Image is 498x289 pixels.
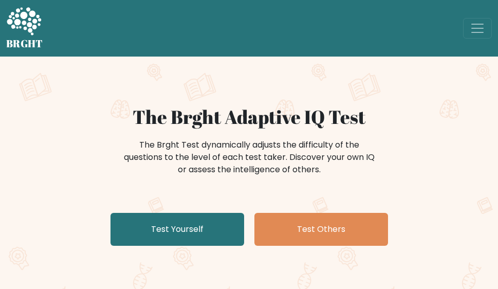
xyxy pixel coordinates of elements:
[6,38,43,50] h5: BRGHT
[463,18,492,39] button: Toggle navigation
[110,213,244,246] a: Test Yourself
[6,106,492,129] h1: The Brght Adaptive IQ Test
[254,213,388,246] a: Test Others
[121,139,378,176] div: The Brght Test dynamically adjusts the difficulty of the questions to the level of each test take...
[6,4,43,52] a: BRGHT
